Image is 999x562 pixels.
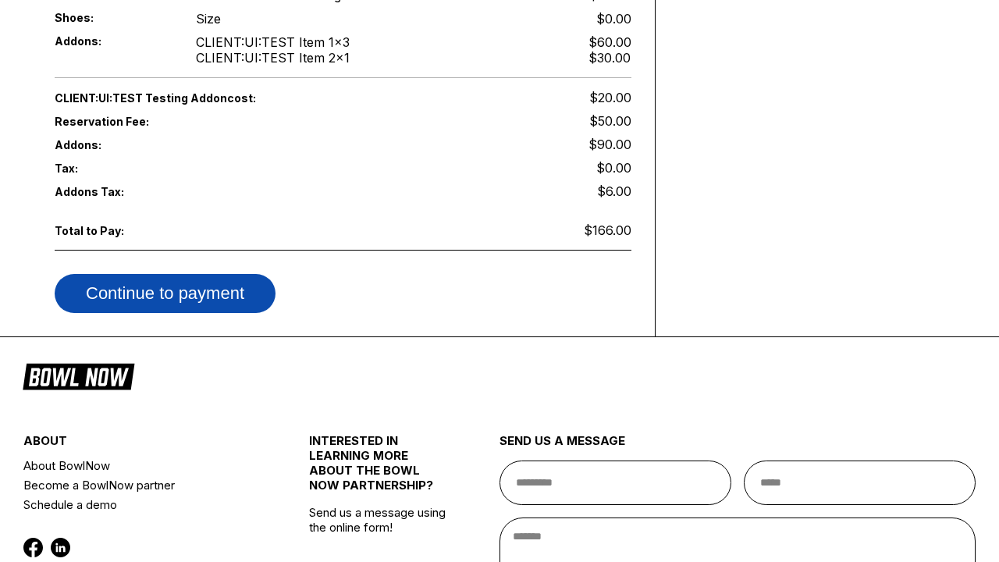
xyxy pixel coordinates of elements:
[55,11,170,24] span: Shoes:
[499,433,976,461] div: send us a message
[55,185,170,198] span: Addons Tax:
[55,34,170,48] span: Addons:
[596,11,631,27] div: $0.00
[589,90,631,105] span: $20.00
[23,456,261,475] a: About BowlNow
[589,113,631,129] span: $50.00
[584,222,631,238] span: $166.00
[196,11,221,27] div: Size
[597,183,631,199] span: $6.00
[588,137,631,152] span: $90.00
[23,475,261,495] a: Become a BowlNow partner
[23,495,261,514] a: Schedule a demo
[309,433,452,505] div: INTERESTED IN LEARNING MORE ABOUT THE BOWL NOW PARTNERSHIP?
[588,34,631,50] div: $60.00
[55,91,343,105] span: CLIENT:UI:TEST Testing Addon cost:
[196,50,350,66] div: CLIENT:UI:TEST Item 2 x 1
[23,433,261,456] div: about
[196,34,350,50] div: CLIENT:UI:TEST Item 1 x 3
[596,160,631,176] span: $0.00
[55,162,170,175] span: Tax:
[55,138,170,151] span: Addons:
[55,274,276,313] button: Continue to payment
[55,224,170,237] span: Total to Pay:
[55,115,343,128] span: Reservation Fee:
[588,50,631,66] div: $30.00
